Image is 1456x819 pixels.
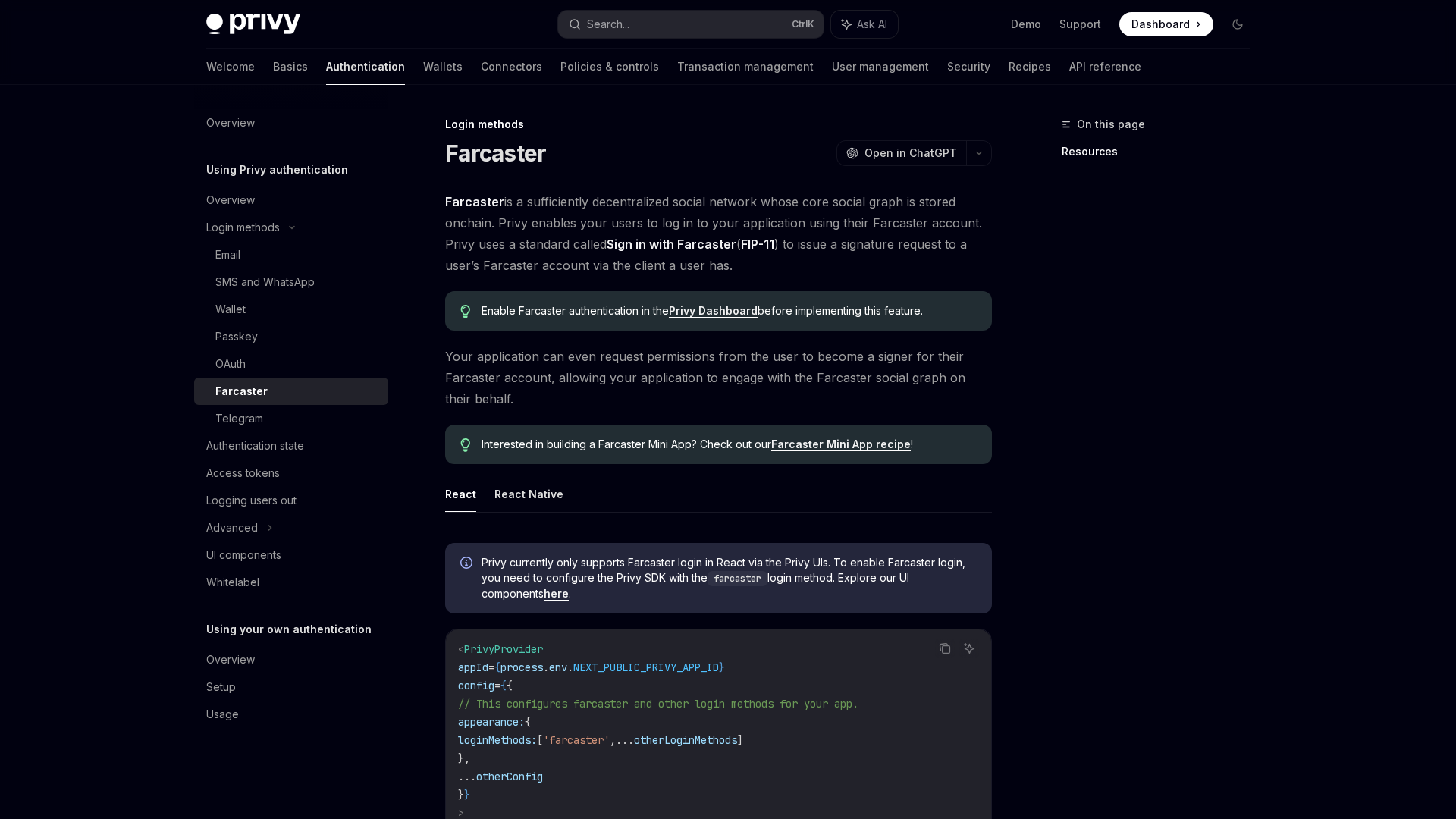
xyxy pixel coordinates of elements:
button: Ask AI [831,11,898,38]
span: otherConfig [476,770,543,783]
div: Whitelabel [206,573,259,591]
a: Connectors [481,49,542,85]
button: React [445,476,476,512]
a: Dashboard [1119,12,1213,36]
h5: Using Privy authentication [206,161,348,179]
strong: Farcaster [445,194,504,209]
span: NEXT_PUBLIC_PRIVY_APP_ID [573,661,719,674]
div: Setup [206,678,236,696]
button: React Native [494,476,563,512]
a: Basics [273,49,308,85]
span: env [549,661,567,674]
h1: Farcaster [445,140,546,167]
span: // This configures farcaster and other login methods for your app. [458,697,858,711]
a: Access tokens [194,460,388,487]
div: Overview [206,191,255,209]
a: Overview [194,187,388,214]
span: } [458,788,464,802]
div: Logging users out [206,491,297,510]
span: appId [458,661,488,674]
span: loginMethods: [458,733,537,747]
span: config [458,679,494,692]
span: Your application can even request permissions from the user to become a signer for their Farcaste... [445,346,992,409]
span: Dashboard [1131,17,1190,32]
span: }, [458,752,470,765]
a: Wallets [423,49,463,85]
a: Welcome [206,49,255,85]
div: Telegram [215,409,263,428]
div: Passkey [215,328,258,346]
div: Authentication state [206,437,304,455]
div: Login methods [445,117,992,132]
a: Demo [1011,17,1041,32]
span: appearance: [458,715,525,729]
span: { [507,679,513,692]
a: Wallet [194,296,388,323]
div: OAuth [215,355,246,373]
a: Passkey [194,323,388,350]
a: Overview [194,109,388,136]
a: Authentication state [194,432,388,460]
span: [ [537,733,543,747]
span: On this page [1077,115,1145,133]
a: Farcaster [194,378,388,405]
span: Privy currently only supports Farcaster login in React via the Privy UIs. To enable Farcaster log... [482,555,977,601]
div: Login methods [206,218,280,237]
a: OAuth [194,350,388,378]
span: process [500,661,543,674]
button: Open in ChatGPT [836,140,966,166]
span: Ask AI [857,17,887,32]
div: UI components [206,546,281,564]
span: , [610,733,616,747]
span: is a sufficiently decentralized social network whose core social graph is stored onchain. Privy e... [445,191,992,276]
button: Copy the contents from the code block [935,639,955,658]
span: ... [616,733,634,747]
a: API reference [1069,49,1141,85]
a: Logging users out [194,487,388,514]
a: here [544,587,569,601]
div: Farcaster [215,382,268,400]
svg: Tip [460,438,471,452]
span: ] [737,733,743,747]
strong: Sign in with Farcaster [607,237,736,252]
a: Policies & controls [560,49,659,85]
span: Ctrl K [792,18,814,30]
div: Email [215,246,240,264]
span: 'farcaster' [543,733,610,747]
span: = [494,679,500,692]
span: } [464,788,470,802]
div: Wallet [215,300,246,318]
span: Enable Farcaster authentication in the before implementing this feature. [482,303,977,318]
h5: Using your own authentication [206,620,372,639]
a: Privy Dashboard [669,304,758,318]
span: . [567,661,573,674]
div: SMS and WhatsApp [215,273,315,291]
a: UI components [194,541,388,569]
div: Usage [206,705,239,723]
a: User management [832,49,929,85]
svg: Tip [460,305,471,318]
a: SMS and WhatsApp [194,268,388,296]
span: Open in ChatGPT [864,146,957,161]
a: Recipes [1009,49,1051,85]
span: ... [458,770,476,783]
div: Overview [206,114,255,132]
a: Authentication [326,49,405,85]
a: Usage [194,701,388,728]
svg: Info [460,557,475,572]
a: Support [1059,17,1101,32]
a: Overview [194,646,388,673]
a: Farcaster Mini App recipe [771,438,911,451]
span: < [458,642,464,656]
span: { [525,715,531,729]
div: Overview [206,651,255,669]
img: dark logo [206,14,300,35]
span: { [494,661,500,674]
a: Setup [194,673,388,701]
div: Access tokens [206,464,280,482]
a: Email [194,241,388,268]
span: otherLoginMethods [634,733,737,747]
div: Advanced [206,519,258,537]
a: Farcaster [445,194,504,210]
span: Interested in building a Farcaster Mini App? Check out our ! [482,437,977,452]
